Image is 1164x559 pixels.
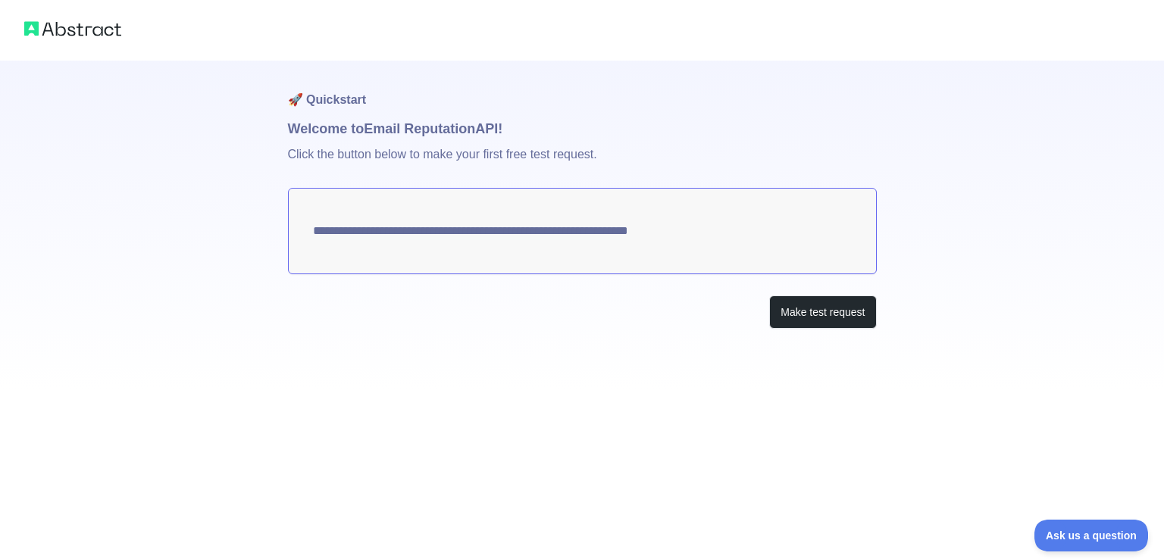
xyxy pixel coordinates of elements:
[288,118,877,139] h1: Welcome to Email Reputation API!
[769,295,876,329] button: Make test request
[288,61,877,118] h1: 🚀 Quickstart
[1034,520,1149,551] iframe: Toggle Customer Support
[24,18,121,39] img: Abstract logo
[288,139,877,188] p: Click the button below to make your first free test request.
